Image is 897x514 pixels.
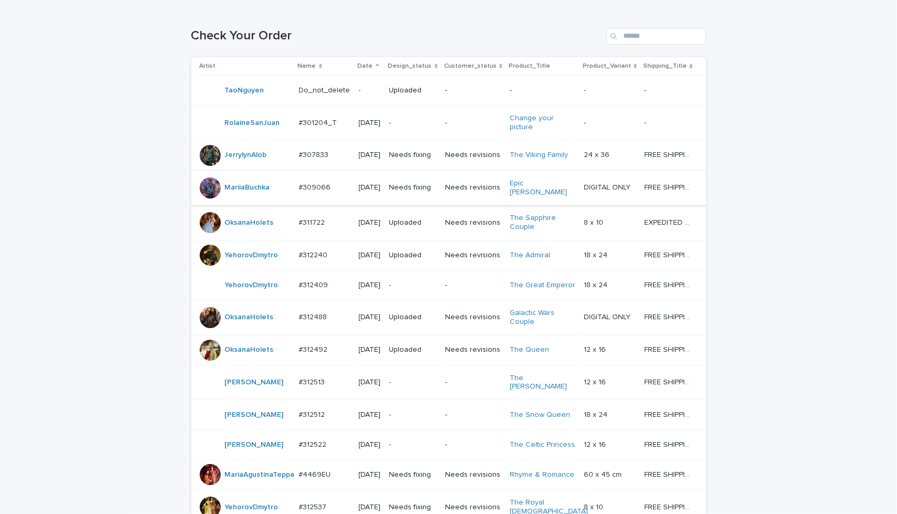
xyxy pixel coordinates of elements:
p: - [389,281,437,290]
p: - [584,84,588,95]
p: #312409 [299,279,331,290]
p: - [510,86,575,95]
p: FREE SHIPPING - preview in 1-2 business days, after your approval delivery will take 5-10 b.d. [644,408,695,419]
p: Design_status [388,60,432,72]
p: [DATE] [359,470,381,479]
p: - [445,378,501,387]
tr: [PERSON_NAME] #312513#312513 [DATE]--The [PERSON_NAME] 12 x 1612 x 16 FREE SHIPPING - preview in ... [191,365,710,400]
p: Uploaded [389,251,437,260]
p: FREE SHIPPING - preview in 1-2 business days, after your approval delivery will take 5-10 b.d. [644,438,695,449]
p: [DATE] [359,251,381,260]
p: 8 x 10 [584,501,605,512]
a: OksanaHolets [225,313,274,322]
a: The [PERSON_NAME] [510,374,575,392]
a: [PERSON_NAME] [225,440,284,449]
a: MariiaBuchka [225,183,270,192]
p: #4469EU [299,468,333,479]
p: 24 x 36 [584,149,612,160]
p: FREE SHIPPING - preview in 1-2 business days, after your approval delivery will take 6-10 busines... [644,468,695,479]
p: [DATE] [359,313,381,322]
a: Galactic Wars Couple [510,309,575,327]
p: #311722 [299,216,327,227]
p: Uploaded [389,86,437,95]
p: Needs revisions [445,313,501,322]
p: Customer_status [444,60,497,72]
p: #301204_T [299,117,339,128]
p: [DATE] [359,503,381,512]
a: The Admiral [510,251,550,260]
p: #307833 [299,149,331,160]
p: - [389,119,437,128]
p: #312240 [299,249,330,260]
p: Needs revisions [445,151,501,160]
p: FREE SHIPPING - preview in 1-2 business days, after your approval delivery will take 5-10 b.d. [644,376,695,387]
a: OksanaHolets [225,218,274,227]
tr: [PERSON_NAME] #312512#312512 [DATE]--The Snow Queen 18 x 2418 x 24 FREE SHIPPING - preview in 1-2... [191,400,710,430]
p: 12 x 16 [584,438,608,449]
p: Uploaded [389,313,437,322]
p: #309066 [299,181,333,192]
a: Change your picture [510,114,575,132]
p: [DATE] [359,345,381,354]
p: Do_not_delete [299,84,353,95]
tr: [PERSON_NAME] #312522#312522 [DATE]--The Celtic Princess 12 x 1612 x 16 FREE SHIPPING - preview i... [191,430,710,460]
tr: OksanaHolets #312488#312488 [DATE]UploadedNeeds revisionsGalactic Wars Couple DIGITAL ONLYDIGITAL... [191,300,710,335]
p: [DATE] [359,119,381,128]
a: YehorovDmytro [225,251,279,260]
p: 60 x 45 cm [584,468,624,479]
p: Needs revisions [445,183,501,192]
p: [DATE] [359,218,381,227]
p: [DATE] [359,411,381,419]
p: Needs fixing [389,470,437,479]
p: 18 x 24 [584,408,610,419]
h1: Check Your Order [191,28,602,44]
tr: MariaAgustinaTeppa #4469EU#4469EU [DATE]Needs fixingNeeds revisionsRhyme & Romance 60 x 45 cm60 x... [191,460,710,490]
p: Artist [200,60,216,72]
p: 12 x 16 [584,343,608,354]
p: Needs revisions [445,470,501,479]
p: [DATE] [359,378,381,387]
a: RolaineSanJuan [225,119,280,128]
p: Needs fixing [389,503,437,512]
p: #312512 [299,408,327,419]
p: Needs fixing [389,151,437,160]
p: DIGITAL ONLY [584,311,633,322]
tr: OksanaHolets #312492#312492 [DATE]UploadedNeeds revisionsThe Queen 12 x 1612 x 16 FREE SHIPPING -... [191,335,710,365]
p: - [644,84,648,95]
p: - [359,86,381,95]
p: Needs revisions [445,345,501,354]
p: #312522 [299,438,329,449]
p: Needs revisions [445,503,501,512]
p: Uploaded [389,218,437,227]
p: [DATE] [359,151,381,160]
p: - [445,281,501,290]
a: The Viking Family [510,151,568,160]
tr: RolaineSanJuan #301204_T#301204_T [DATE]--Change your picture -- -- [191,106,710,141]
p: Uploaded [389,345,437,354]
p: - [445,440,501,449]
tr: JerrylynAlob #307833#307833 [DATE]Needs fixingNeeds revisionsThe Viking Family 24 x 3624 x 36 FRE... [191,140,710,170]
p: [DATE] [359,281,381,290]
a: The Sapphire Couple [510,214,575,232]
a: [PERSON_NAME] [225,411,284,419]
p: Name [298,60,316,72]
p: - [389,378,437,387]
p: FREE SHIPPING - preview in 1-2 business days, after your approval delivery will take 5-10 b.d. [644,279,695,290]
tr: OksanaHolets #311722#311722 [DATE]UploadedNeeds revisionsThe Sapphire Couple 8 x 108 x 10 EXPEDIT... [191,205,710,240]
a: The Celtic Princess [510,440,575,449]
p: 18 x 24 [584,249,610,260]
p: - [644,117,648,128]
p: EXPEDITED SHIPPING - preview in 1 business day; delivery up to 5 business days after your approval. [644,216,695,227]
a: JerrylynAlob [225,151,267,160]
p: #312513 [299,376,327,387]
a: Epic [PERSON_NAME] [510,179,575,197]
p: - [445,411,501,419]
a: The Queen [510,345,549,354]
p: Product_Variant [583,60,631,72]
div: Search [606,28,706,45]
p: [DATE] [359,440,381,449]
a: TaoNguyen [225,86,264,95]
p: FREE SHIPPING - preview in 1-2 business days, after your approval delivery will take 5-10 b.d. [644,249,695,260]
a: YehorovDmytro [225,281,279,290]
p: Needs revisions [445,251,501,260]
